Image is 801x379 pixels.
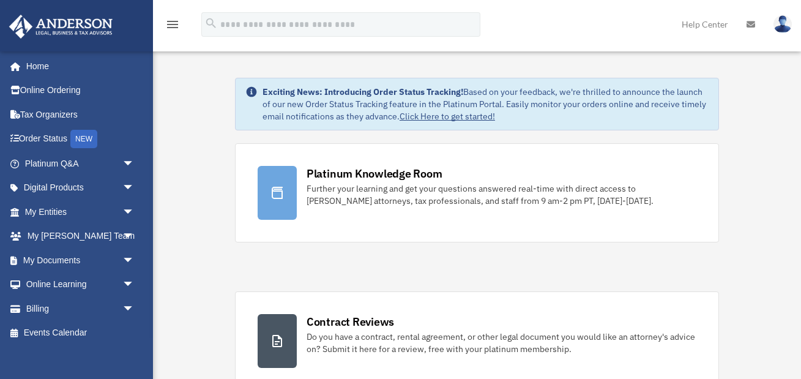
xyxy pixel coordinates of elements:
a: Online Learningarrow_drop_down [9,272,153,297]
a: Digital Productsarrow_drop_down [9,176,153,200]
a: Events Calendar [9,321,153,345]
i: search [204,17,218,30]
a: Home [9,54,147,78]
span: arrow_drop_down [122,272,147,298]
a: Billingarrow_drop_down [9,296,153,321]
div: Based on your feedback, we're thrilled to announce the launch of our new Order Status Tracking fe... [263,86,709,122]
a: My Entitiesarrow_drop_down [9,200,153,224]
a: Online Ordering [9,78,153,103]
span: arrow_drop_down [122,200,147,225]
a: Platinum Knowledge Room Further your learning and get your questions answered real-time with dire... [235,143,719,242]
span: arrow_drop_down [122,296,147,321]
div: NEW [70,130,97,148]
a: Order StatusNEW [9,127,153,152]
div: Contract Reviews [307,314,394,329]
span: arrow_drop_down [122,176,147,201]
strong: Exciting News: Introducing Order Status Tracking! [263,86,463,97]
i: menu [165,17,180,32]
a: My Documentsarrow_drop_down [9,248,153,272]
a: menu [165,21,180,32]
div: Further your learning and get your questions answered real-time with direct access to [PERSON_NAM... [307,182,696,207]
a: Click Here to get started! [400,111,495,122]
a: Tax Organizers [9,102,153,127]
span: arrow_drop_down [122,151,147,176]
a: My [PERSON_NAME] Teamarrow_drop_down [9,224,153,249]
span: arrow_drop_down [122,248,147,273]
img: Anderson Advisors Platinum Portal [6,15,116,39]
div: Platinum Knowledge Room [307,166,442,181]
a: Platinum Q&Aarrow_drop_down [9,151,153,176]
div: Do you have a contract, rental agreement, or other legal document you would like an attorney's ad... [307,331,696,355]
img: User Pic [773,15,792,33]
span: arrow_drop_down [122,224,147,249]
